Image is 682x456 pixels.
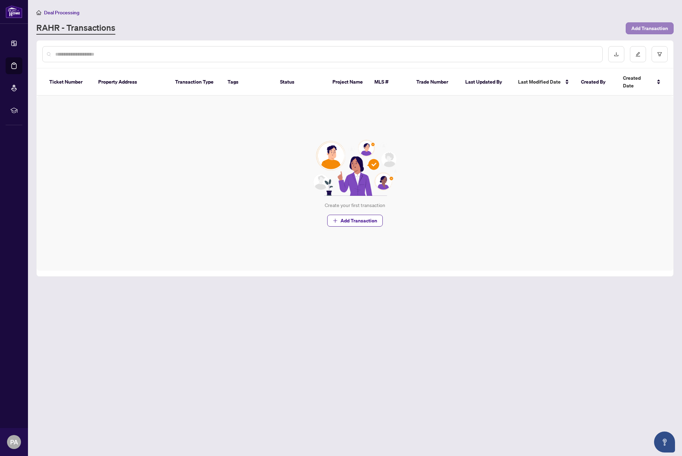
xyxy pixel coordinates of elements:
span: Add Transaction [340,215,377,226]
span: Deal Processing [44,9,79,16]
img: logo [6,5,22,18]
div: Create your first transaction [325,201,385,209]
a: RAHR - Transactions [36,22,115,35]
th: Created Date [617,69,666,96]
span: plus [333,218,338,223]
span: home [36,10,41,15]
span: download [614,52,619,57]
span: Created Date [623,74,652,90]
button: Open asap [654,432,675,453]
th: Project Name [327,69,369,96]
button: Add Transaction [626,22,674,34]
button: Add Transaction [327,215,383,227]
th: MLS # [369,69,411,96]
th: Tags [222,69,274,96]
button: download [608,46,624,62]
span: edit [636,52,640,57]
th: Ticket Number [44,69,93,96]
span: filter [657,52,662,57]
span: Last Modified Date [518,78,561,86]
button: edit [630,46,646,62]
th: Property Address [93,69,170,96]
th: Last Modified Date [512,69,575,96]
th: Created By [575,69,617,96]
th: Trade Number [411,69,460,96]
button: filter [652,46,668,62]
th: Status [274,69,327,96]
th: Last Updated By [460,69,512,96]
span: Add Transaction [631,23,668,34]
span: PA [10,437,18,447]
th: Transaction Type [170,69,222,96]
img: Null State Icon [310,140,400,196]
